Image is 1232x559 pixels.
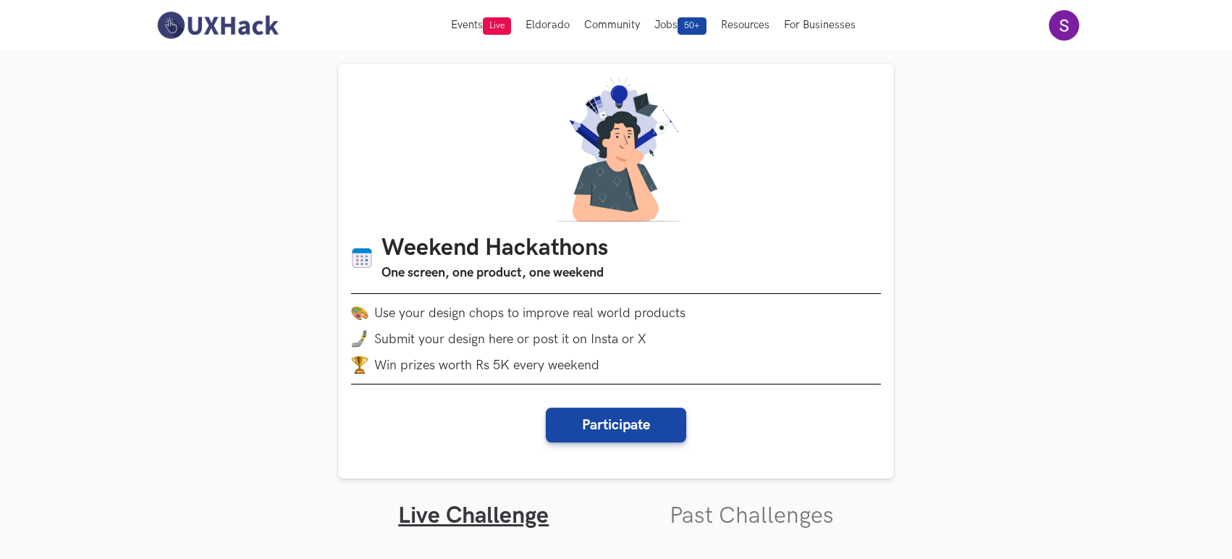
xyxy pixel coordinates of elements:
[351,356,368,374] img: trophy.png
[546,408,686,442] button: Participate
[153,10,282,41] img: UXHack-logo.png
[381,263,608,283] h3: One screen, one product, one weekend
[351,330,368,348] img: mobile-in-hand.png
[547,77,685,222] img: A designer thinking
[483,17,511,35] span: Live
[381,235,608,263] h1: Weekend Hackathons
[398,502,549,530] a: Live Challenge
[351,247,373,269] img: Calendar icon
[351,304,881,321] li: Use your design chops to improve real world products
[678,17,706,35] span: 50+
[351,304,368,321] img: palette.png
[670,502,834,530] a: Past Challenges
[1049,10,1079,41] img: Your profile pic
[374,332,646,347] span: Submit your design here or post it on Insta or X
[351,356,881,374] li: Win prizes worth Rs 5K every weekend
[338,479,894,530] ul: Tabs Interface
